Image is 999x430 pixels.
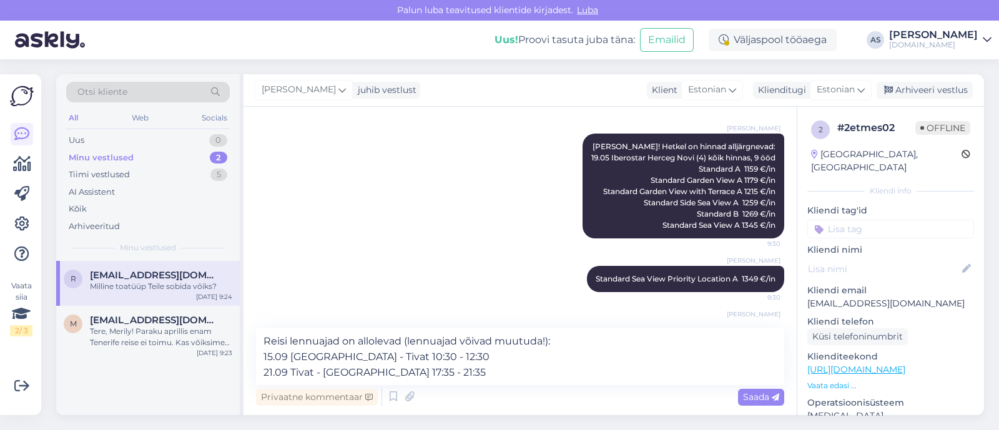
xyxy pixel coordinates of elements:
[596,274,775,283] span: Standard Sea View Priority Location A 1349 €/in
[69,203,87,215] div: Kõik
[819,125,823,134] span: 2
[256,389,378,406] div: Privaatne kommentaar
[71,274,76,283] span: r
[808,262,960,276] input: Lisa nimi
[70,319,77,328] span: m
[734,293,780,302] span: 9:30
[807,409,974,423] p: [MEDICAL_DATA]
[915,121,970,135] span: Offline
[69,152,134,164] div: Minu vestlused
[817,83,855,97] span: Estonian
[495,32,635,47] div: Proovi tasuta juba täna:
[889,30,978,40] div: [PERSON_NAME]
[889,30,992,50] a: [PERSON_NAME][DOMAIN_NAME]
[807,284,974,297] p: Kliendi email
[209,134,227,147] div: 0
[10,84,34,108] img: Askly Logo
[591,142,775,230] span: [PERSON_NAME]! Hetkel on hinnad alljärgnevad: 19.05 Iberostar Herceg Novi (4) kõik hinnas, 9 ööd ...
[640,28,694,52] button: Emailid
[66,110,81,126] div: All
[90,270,220,281] span: reimo.toomast@mail.ee
[353,84,416,97] div: juhib vestlust
[807,185,974,197] div: Kliendi info
[77,86,127,99] span: Otsi kliente
[877,82,973,99] div: Arhiveeri vestlus
[807,328,908,345] div: Küsi telefoninumbrit
[129,110,151,126] div: Web
[743,391,779,403] span: Saada
[753,84,806,97] div: Klienditugi
[727,124,780,133] span: [PERSON_NAME]
[647,84,677,97] div: Klient
[807,297,974,310] p: [EMAIL_ADDRESS][DOMAIN_NAME]
[807,396,974,409] p: Operatsioonisüsteem
[69,186,115,198] div: AI Assistent
[709,29,837,51] div: Väljaspool tööaega
[262,83,336,97] span: [PERSON_NAME]
[807,243,974,257] p: Kliendi nimi
[10,325,32,336] div: 2 / 3
[120,242,176,253] span: Minu vestlused
[807,380,974,391] p: Vaata edasi ...
[688,83,726,97] span: Estonian
[210,152,227,164] div: 2
[867,31,884,49] div: AS
[495,34,518,46] b: Uus!
[90,326,232,348] div: Tere, Merily! Paraku aprillis enam Tenerife reise ei toimu. Kas võiksime Teile pakkuda muid sihtk...
[807,364,905,375] a: [URL][DOMAIN_NAME]
[727,310,780,319] span: [PERSON_NAME]
[10,280,32,336] div: Vaata siia
[90,281,232,292] div: Milline toatüüp Teile sobida võiks?
[199,110,230,126] div: Socials
[573,4,602,16] span: Luba
[69,220,120,233] div: Arhiveeritud
[837,120,915,135] div: # 2etmes02
[807,220,974,238] input: Lisa tag
[90,315,220,326] span: merilymannik@gmail.com
[807,204,974,217] p: Kliendi tag'id
[210,169,227,181] div: 5
[69,169,130,181] div: Tiimi vestlused
[727,256,780,265] span: [PERSON_NAME]
[197,348,232,358] div: [DATE] 9:23
[734,239,780,248] span: 9:30
[889,40,978,50] div: [DOMAIN_NAME]
[256,328,784,385] textarea: Reisi lennuajad on allolevad (lennuajad võivad muutuda!): 15.09 [GEOGRAPHIC_DATA] - Tivat 10:30 -...
[807,315,974,328] p: Kliendi telefon
[811,148,962,174] div: [GEOGRAPHIC_DATA], [GEOGRAPHIC_DATA]
[69,134,84,147] div: Uus
[807,350,974,363] p: Klienditeekond
[196,292,232,301] div: [DATE] 9:24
